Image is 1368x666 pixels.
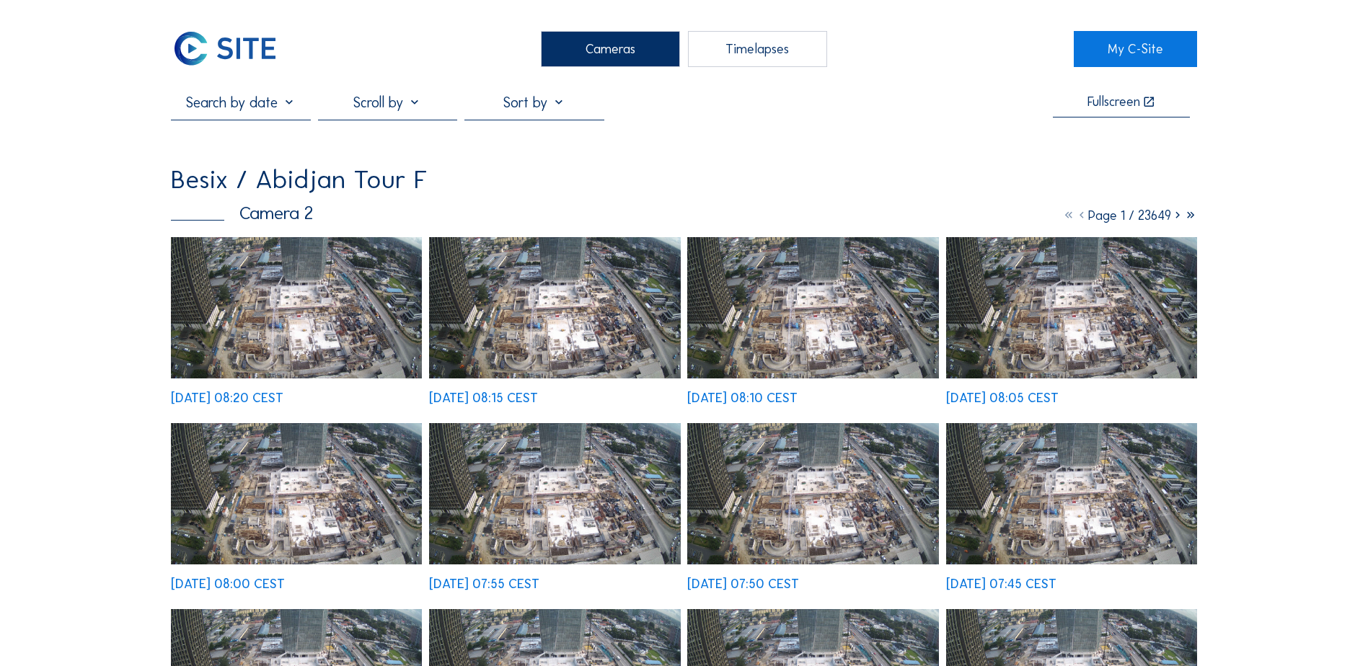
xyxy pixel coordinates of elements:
[429,577,539,590] div: [DATE] 07:55 CEST
[171,391,283,404] div: [DATE] 08:20 CEST
[429,237,680,378] img: image_53646693
[1074,31,1197,67] a: My C-Site
[946,237,1197,378] img: image_53646366
[946,577,1056,590] div: [DATE] 07:45 CEST
[541,31,680,67] div: Cameras
[171,423,422,564] img: image_53646252
[687,423,938,564] img: image_53645843
[687,237,938,378] img: image_53646457
[171,204,313,222] div: Camera 2
[687,391,798,404] div: [DATE] 08:10 CEST
[171,166,428,192] div: Besix / Abidjan Tour F
[687,577,799,590] div: [DATE] 07:50 CEST
[171,31,294,67] a: C-SITE Logo
[171,94,310,111] input: Search by date 󰅀
[946,391,1059,404] div: [DATE] 08:05 CEST
[1087,95,1140,109] div: Fullscreen
[946,423,1197,564] img: image_53645748
[429,423,680,564] img: image_53646112
[171,31,278,67] img: C-SITE Logo
[171,577,285,590] div: [DATE] 08:00 CEST
[688,31,827,67] div: Timelapses
[1088,208,1171,223] span: Page 1 / 23649
[429,391,538,404] div: [DATE] 08:15 CEST
[171,237,422,378] img: image_53646832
